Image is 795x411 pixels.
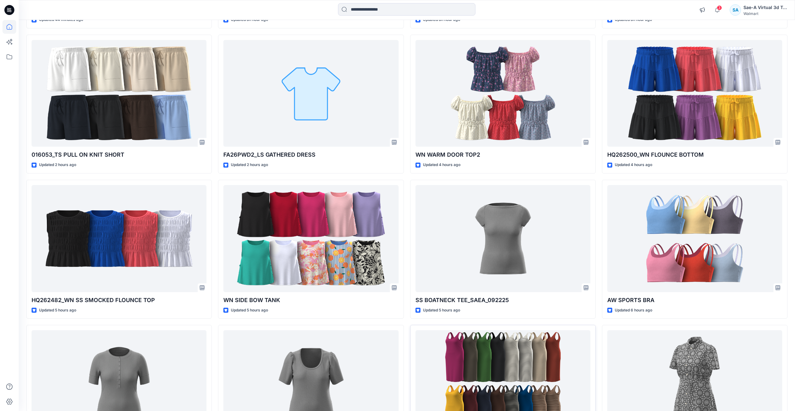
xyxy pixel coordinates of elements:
[615,162,652,168] p: Updated 4 hours ago
[231,162,268,168] p: Updated 2 hours ago
[32,296,206,305] p: HQ262482_WN SS SMOCKED FLOUNCE TOP
[607,150,782,159] p: HQ262500_WN FLOUNCE BOTTOM
[39,162,76,168] p: Updated 2 hours ago
[223,40,398,147] a: FA26PWD2_LS GATHERED DRESS
[223,185,398,292] a: WN SIDE BOW TANK
[39,307,76,314] p: Updated 5 hours ago
[231,307,268,314] p: Updated 5 hours ago
[607,296,782,305] p: AW SPORTS BRA
[607,40,782,147] a: HQ262500_WN FLOUNCE BOTTOM
[32,40,206,147] a: 016053_TS PULL ON KNIT SHORT
[743,11,787,16] div: Walmart
[615,307,652,314] p: Updated 6 hours ago
[730,4,741,16] div: SA
[32,185,206,292] a: HQ262482_WN SS SMOCKED FLOUNCE TOP
[415,185,590,292] a: SS BOATNECK TEE_SAEA_092225
[223,150,398,159] p: FA26PWD2_LS GATHERED DRESS
[607,185,782,292] a: AW SPORTS BRA
[415,296,590,305] p: SS BOATNECK TEE_SAEA_092225
[32,150,206,159] p: 016053_TS PULL ON KNIT SHORT
[415,150,590,159] p: WN WARM DOOR TOP2
[717,5,722,10] span: 3
[223,296,398,305] p: WN SIDE BOW TANK
[415,40,590,147] a: WN WARM DOOR TOP2
[423,162,460,168] p: Updated 4 hours ago
[743,4,787,11] div: Sae-A Virtual 3d Team
[423,307,460,314] p: Updated 5 hours ago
